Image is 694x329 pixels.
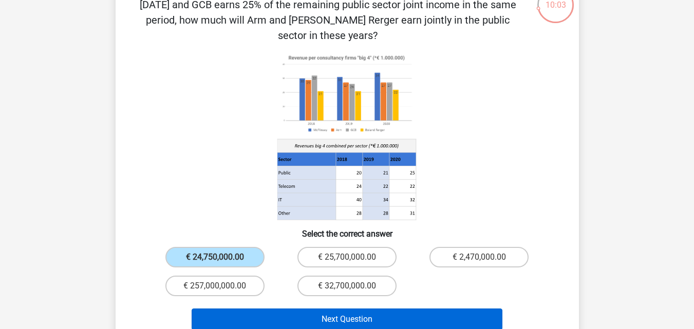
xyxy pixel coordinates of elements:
label: € 25,700,000.00 [297,247,397,267]
label: € 32,700,000.00 [297,276,397,296]
h6: Select the correct answer [132,221,562,239]
label: € 24,750,000.00 [165,247,265,267]
label: € 2,470,000.00 [429,247,529,267]
label: € 257,000,000.00 [165,276,265,296]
